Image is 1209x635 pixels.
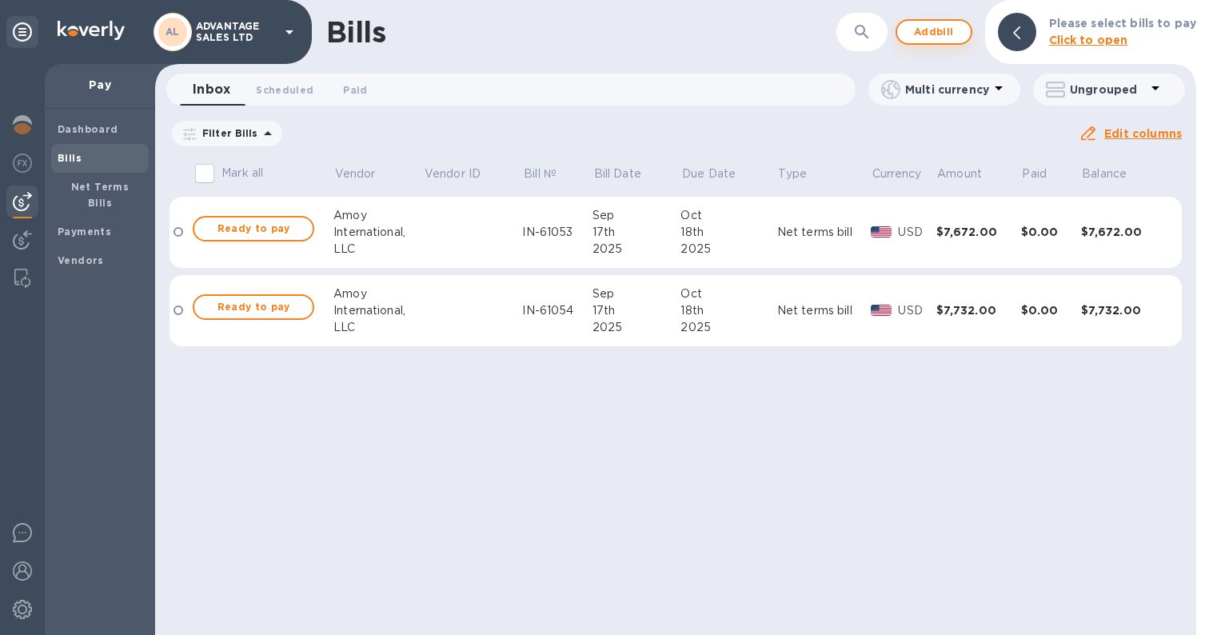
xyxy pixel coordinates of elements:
p: Vendor ID [425,166,481,182]
span: Bill № [524,166,577,182]
b: Click to open [1049,34,1128,46]
span: Paid [343,82,367,98]
span: Due Date [682,166,756,182]
p: Mark all [221,165,263,182]
button: Ready to pay [193,216,314,242]
div: 2025 [593,319,681,336]
span: Paid [1022,166,1067,182]
div: Oct [680,286,776,302]
b: Net Terms Bills [71,181,130,209]
p: Balance [1082,166,1127,182]
div: 2025 [680,319,776,336]
span: Ready to pay [207,298,300,317]
div: 2025 [680,241,776,258]
div: $7,732.00 [936,302,1021,318]
div: 18th [680,302,776,319]
h1: Bills [326,15,385,49]
button: Ready to pay [193,294,314,320]
p: Vendor [335,166,376,182]
div: IN-61053 [522,224,593,241]
p: Bill № [524,166,557,182]
div: 2025 [593,241,681,258]
div: $7,672.00 [1081,224,1166,240]
span: Scheduled [256,82,313,98]
span: Balance [1082,166,1147,182]
img: Logo [58,21,125,40]
span: Vendor ID [425,166,501,182]
span: Ready to pay [207,219,300,238]
img: USD [871,226,892,238]
div: Sep [593,207,681,224]
div: Net terms bill [777,302,852,319]
div: $7,672.00 [936,224,1021,240]
div: 17th [593,224,681,241]
div: LLC [333,319,423,336]
p: Currency [872,166,922,182]
div: Net terms bill [777,224,852,241]
p: Paid [1022,166,1047,182]
b: Dashboard [58,123,118,135]
div: LLC [333,241,423,258]
div: International, [333,224,423,241]
div: Oct [680,207,776,224]
p: Ungrouped [1070,82,1146,98]
div: Amoy [333,286,423,302]
p: Amount [937,166,982,182]
div: $7,732.00 [1081,302,1166,318]
p: Multi currency [905,82,989,98]
button: Addbill [896,19,972,45]
div: Unpin categories [6,16,38,48]
span: Amount [937,166,1003,182]
b: Payments [58,226,111,238]
p: Filter Bills [196,126,258,140]
span: Type [778,166,828,182]
div: IN-61054 [522,302,593,319]
div: Sep [593,286,681,302]
img: Foreign exchange [13,154,32,173]
div: 18th [680,224,776,241]
div: International, [333,302,423,319]
b: Bills [58,152,82,164]
b: AL [166,26,180,38]
p: Bill Date [594,166,641,182]
span: Vendor [335,166,397,182]
p: Type [778,166,807,182]
span: Add bill [910,22,958,42]
p: Due Date [682,166,736,182]
p: ADVANTAGE SALES LTD [196,21,276,43]
p: USD [898,302,936,319]
b: Please select bills to pay [1049,17,1196,30]
div: $0.00 [1021,302,1081,318]
p: Pay [58,77,142,93]
u: Edit columns [1104,127,1182,140]
span: Bill Date [594,166,662,182]
p: USD [898,224,936,241]
div: Amoy [333,207,423,224]
div: $0.00 [1021,224,1081,240]
b: Vendors [58,254,104,266]
span: Inbox [193,78,230,101]
img: USD [871,305,892,316]
div: 17th [593,302,681,319]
